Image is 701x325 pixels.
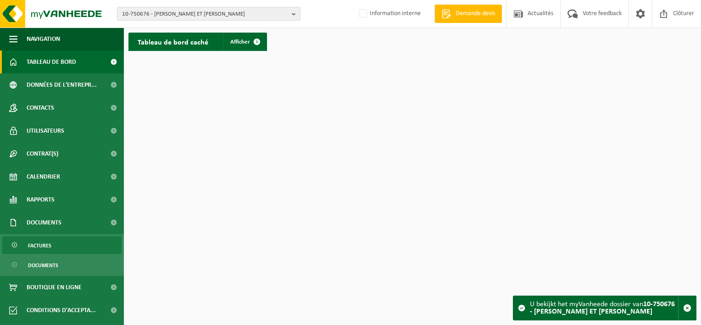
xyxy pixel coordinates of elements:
a: Factures [2,236,122,254]
span: Données de l'entrepr... [27,73,97,96]
span: Boutique en ligne [27,276,82,299]
label: Information interne [357,7,421,21]
button: 10-750676 - [PERSON_NAME] ET [PERSON_NAME] [117,7,300,21]
span: Contrat(s) [27,142,58,165]
a: Afficher [223,33,266,51]
div: U bekijkt het myVanheede dossier van [530,296,678,320]
span: Navigation [27,28,60,50]
span: 10-750676 - [PERSON_NAME] ET [PERSON_NAME] [122,7,288,21]
span: Utilisateurs [27,119,64,142]
span: Calendrier [27,165,60,188]
span: Afficher [230,39,250,45]
span: Rapports [27,188,55,211]
span: Demande devis [453,9,497,18]
span: Conditions d'accepta... [27,299,96,322]
h2: Tableau de bord caché [128,33,217,50]
span: Contacts [27,96,54,119]
span: Documents [28,257,58,274]
strong: 10-750676 - [PERSON_NAME] ET [PERSON_NAME] [530,301,675,315]
a: Demande devis [434,5,502,23]
a: Documents [2,256,122,274]
span: Documents [27,211,61,234]
span: Factures [28,237,51,254]
span: Tableau de bord [27,50,76,73]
